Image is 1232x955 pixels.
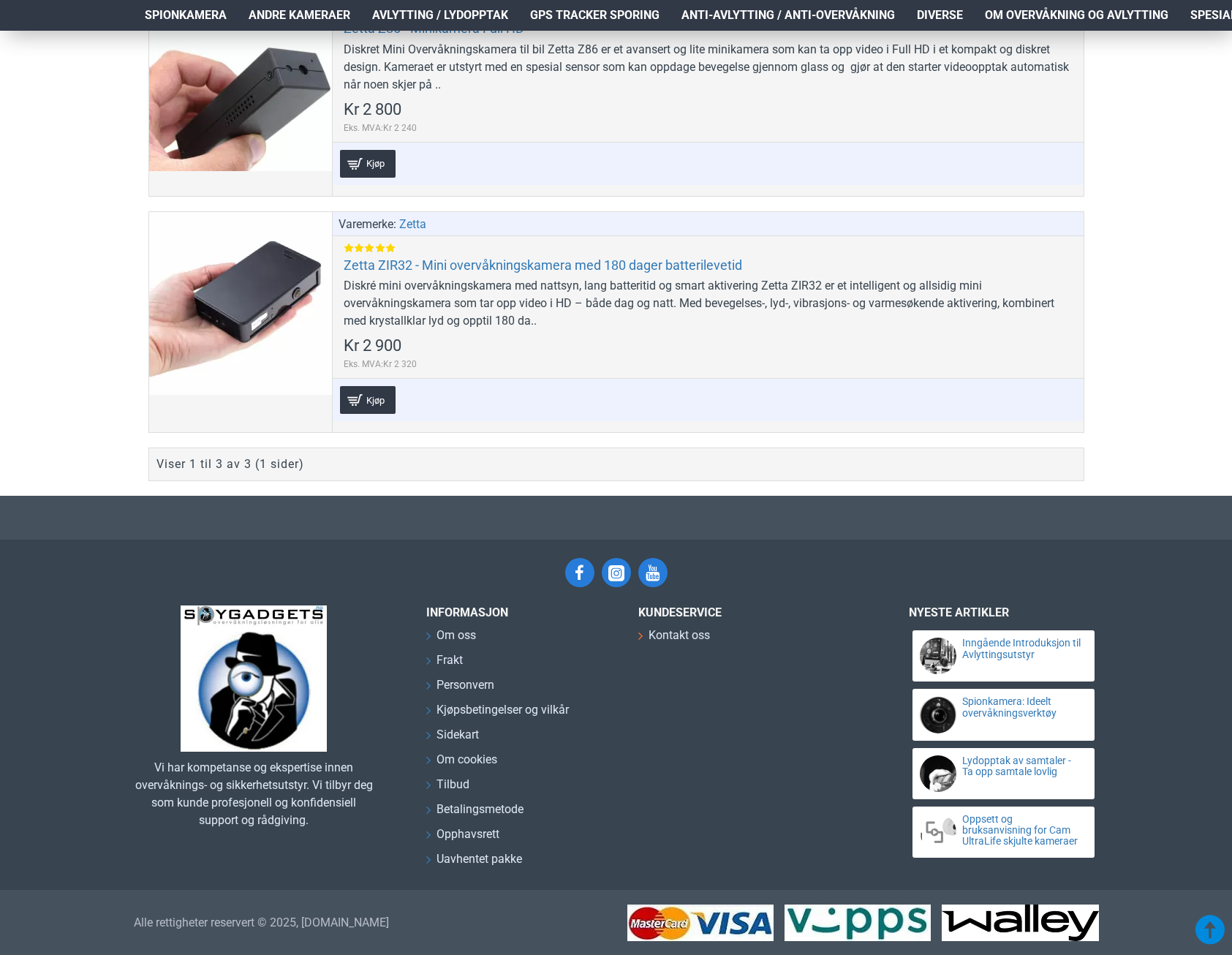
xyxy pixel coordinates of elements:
[145,7,227,24] span: Spionkamera
[909,605,1099,619] h3: Nyeste artikler
[985,7,1168,24] span: Om overvåkning og avlytting
[962,814,1082,848] a: Oppsett og bruksanvisning for Cam UltraLife skjulte kameraer
[363,396,388,405] span: Kjøp
[962,755,1082,778] a: Lydopptak av samtaler - Ta opp samtale lovlig
[426,751,497,776] a: Om cookies
[437,676,494,694] span: Personvern
[344,277,1073,330] div: Diskré mini overvåkningskamera med nattsyn, lang batteritid og smart aktivering Zetta ZIR32 er et...
[437,850,522,868] span: Uavhentet pakke
[437,652,463,669] span: Frakt
[437,801,524,818] span: Betalingsmetode
[372,7,508,24] span: Avlytting / Lydopptak
[344,102,401,118] span: Kr 2 800
[344,121,417,135] span: Eks. MVA:Kr 2 240
[363,159,388,168] span: Kjøp
[638,627,710,652] a: Kontakt oss
[426,726,479,751] a: Sidekart
[426,776,469,801] a: Tilbud
[426,627,476,652] a: Om oss
[437,726,479,744] span: Sidekart
[344,41,1073,94] div: Diskret Mini Overvåkningskamera til bil Zetta Z86 er et avansert og lite minikamera som kan ta op...
[426,652,463,676] a: Frakt
[426,850,522,875] a: Uavhentet pakke
[249,7,350,24] span: Andre kameraer
[785,905,931,941] img: Vi godtar Vipps
[917,7,963,24] span: Diverse
[134,759,375,829] div: Vi har kompetanse og ekspertise innen overvåknings- og sikkerhetsutstyr. Vi tilbyr deg som kunde ...
[437,826,499,843] span: Opphavsrett
[149,212,332,395] a: Zetta ZIR32 - Mini overvåkningskamera med 180 dager batterilevetid Zetta ZIR32 - Mini overvåkning...
[962,696,1082,719] a: Spionkamera: Ideelt overvåkningsverktøy
[399,216,426,233] a: Zetta
[344,338,401,354] span: Kr 2 900
[339,216,396,233] span: Varemerke:
[426,676,494,701] a: Personvern
[649,627,710,644] span: Kontakt oss
[627,905,774,941] img: Vi godtar Visa og MasterCard
[530,7,660,24] span: GPS Tracker Sporing
[426,826,499,850] a: Opphavsrett
[156,456,304,473] div: Viser 1 til 3 av 3 (1 sider)
[344,257,742,273] a: Zetta ZIR32 - Mini overvåkningskamera med 180 dager batterilevetid
[962,638,1082,660] a: Inngående Introduksjon til Avlyttingsutstyr
[437,627,476,644] span: Om oss
[426,605,616,619] h3: INFORMASJON
[426,801,524,826] a: Betalingsmetode
[437,701,569,719] span: Kjøpsbetingelser og vilkår
[181,605,327,752] img: SpyGadgets.no
[344,358,417,371] span: Eks. MVA:Kr 2 320
[638,605,858,619] h3: Kundeservice
[437,751,497,769] span: Om cookies
[426,701,569,726] a: Kjøpsbetingelser og vilkår
[942,905,1099,941] img: Vi godtar faktura betaling
[437,776,469,793] span: Tilbud
[134,914,389,932] a: Alle rettigheter reservert © 2025, [DOMAIN_NAME]
[681,7,895,24] span: Anti-avlytting / Anti-overvåkning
